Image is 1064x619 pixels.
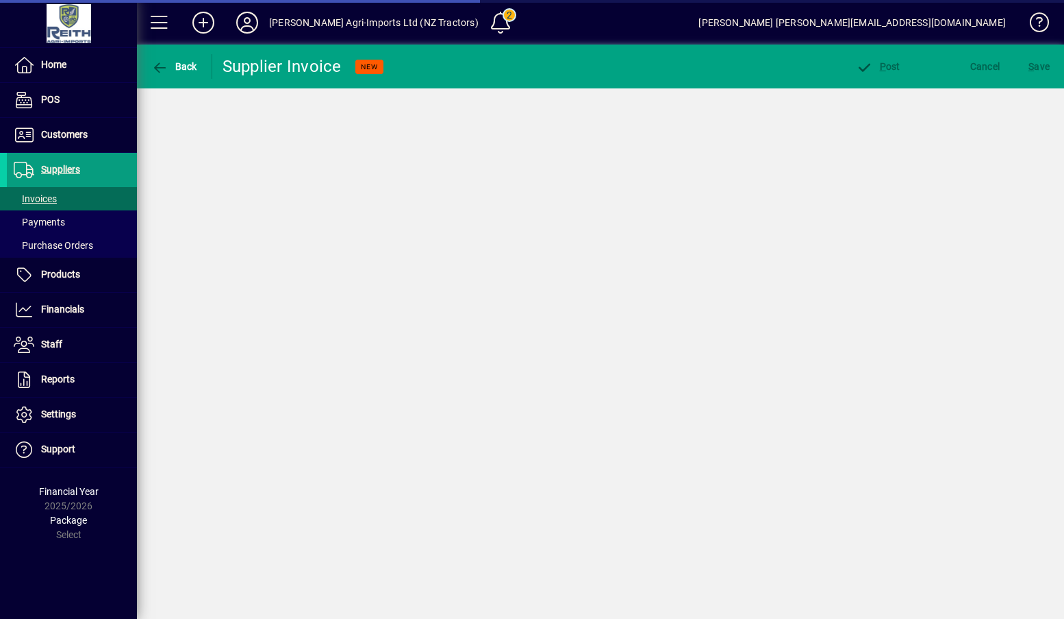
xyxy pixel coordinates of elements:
button: Save [1025,54,1053,79]
a: Products [7,258,137,292]
span: S [1028,61,1034,72]
div: [PERSON_NAME] [PERSON_NAME][EMAIL_ADDRESS][DOMAIN_NAME] [698,12,1006,34]
button: Profile [225,10,269,35]
button: Back [148,54,201,79]
div: [PERSON_NAME] Agri-Imports Ltd (NZ Tractors) [269,12,479,34]
a: Home [7,48,137,82]
a: Settings [7,398,137,432]
span: Package [50,515,87,526]
span: Home [41,59,66,70]
a: Knowledge Base [1019,3,1047,47]
span: Back [151,61,197,72]
a: Purchase Orders [7,234,137,257]
span: Products [41,269,80,280]
a: Staff [7,328,137,362]
span: Staff [41,339,62,350]
span: POS [41,94,60,105]
a: Customers [7,118,137,152]
div: Supplier Invoice [223,56,342,77]
span: Financial Year [39,486,99,497]
a: Support [7,433,137,467]
span: Invoices [14,193,57,204]
span: Payments [14,217,65,228]
span: P [880,61,886,72]
button: Post [852,54,904,79]
app-page-header-button: Back [137,54,212,79]
a: Payments [7,210,137,234]
a: Financials [7,293,137,327]
a: POS [7,83,137,117]
span: Purchase Orders [14,240,93,251]
span: Settings [41,409,76,420]
span: Support [41,444,75,454]
span: Reports [41,374,75,385]
span: ave [1028,56,1050,77]
span: Suppliers [41,164,80,175]
span: Financials [41,304,84,315]
span: NEW [361,62,378,71]
span: ost [856,61,900,72]
span: Customers [41,129,88,140]
button: Add [181,10,225,35]
a: Reports [7,363,137,397]
a: Invoices [7,187,137,210]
